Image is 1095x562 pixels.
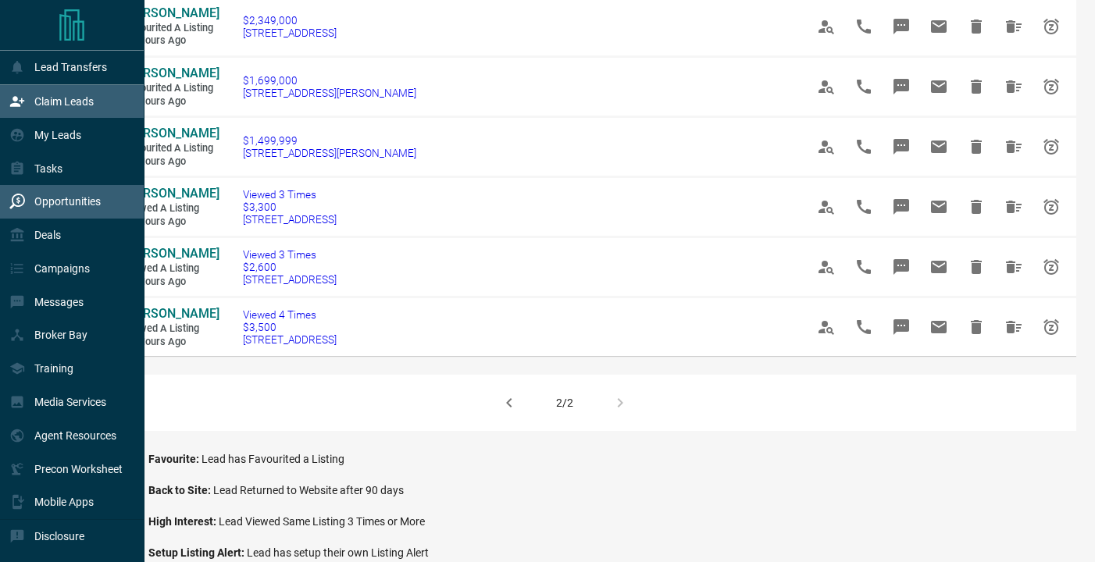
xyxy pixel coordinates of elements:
[958,68,995,105] span: Hide
[243,147,416,159] span: [STREET_ADDRESS][PERSON_NAME]
[845,308,883,346] span: Call
[125,126,219,142] a: [PERSON_NAME]
[920,128,958,165] span: Email
[1033,8,1070,45] span: Snooze
[808,248,845,286] span: View Profile
[243,321,337,333] span: $3,500
[1033,68,1070,105] span: Snooze
[920,68,958,105] span: Email
[125,262,219,276] span: Viewed a Listing
[125,155,219,169] span: 13 hours ago
[1033,128,1070,165] span: Snooze
[995,248,1033,286] span: Hide All from Catherine MacInnes
[125,66,219,82] a: [PERSON_NAME]
[125,246,219,262] a: [PERSON_NAME]
[1033,248,1070,286] span: Snooze
[920,248,958,286] span: Email
[243,74,416,99] a: $1,699,000[STREET_ADDRESS][PERSON_NAME]
[148,546,247,559] span: Setup Listing Alert
[958,188,995,226] span: Hide
[808,308,845,346] span: View Profile
[883,248,920,286] span: Message
[995,308,1033,346] span: Hide All from Catherine MacInnes
[556,397,573,409] div: 2/2
[125,322,219,336] span: Viewed a Listing
[808,128,845,165] span: View Profile
[920,308,958,346] span: Email
[1033,308,1070,346] span: Snooze
[243,134,416,159] a: $1,499,999[STREET_ADDRESS][PERSON_NAME]
[125,306,219,321] span: [PERSON_NAME]
[958,8,995,45] span: Hide
[202,453,344,465] span: Lead has Favourited a Listing
[845,188,883,226] span: Call
[958,248,995,286] span: Hide
[125,66,219,80] span: [PERSON_NAME]
[243,261,337,273] span: $2,600
[243,308,337,346] a: Viewed 4 Times$3,500[STREET_ADDRESS]
[125,5,219,22] a: [PERSON_NAME]
[845,8,883,45] span: Call
[920,188,958,226] span: Email
[219,515,425,528] span: Lead Viewed Same Listing 3 Times or More
[125,186,219,202] a: [PERSON_NAME]
[243,14,337,27] span: $2,349,000
[883,8,920,45] span: Message
[243,14,337,39] a: $2,349,000[STREET_ADDRESS]
[125,306,219,322] a: [PERSON_NAME]
[958,308,995,346] span: Hide
[243,74,416,87] span: $1,699,000
[995,68,1033,105] span: Hide All from Sajjita Kundu
[808,68,845,105] span: View Profile
[125,246,219,261] span: [PERSON_NAME]
[243,213,337,226] span: [STREET_ADDRESS]
[243,27,337,39] span: [STREET_ADDRESS]
[883,188,920,226] span: Message
[808,188,845,226] span: View Profile
[1033,188,1070,226] span: Snooze
[125,5,219,20] span: [PERSON_NAME]
[148,484,213,496] span: Back to Site
[125,82,219,95] span: Favourited a Listing
[845,68,883,105] span: Call
[125,215,219,229] span: 15 hours ago
[213,484,404,496] span: Lead Returned to Website after 90 days
[883,68,920,105] span: Message
[125,142,219,155] span: Favourited a Listing
[125,202,219,215] span: Viewed a Listing
[125,186,219,201] span: [PERSON_NAME]
[995,8,1033,45] span: Hide All from Sajjita Kundu
[125,276,219,289] span: 15 hours ago
[125,22,219,35] span: Favourited a Listing
[845,128,883,165] span: Call
[243,188,337,201] span: Viewed 3 Times
[243,308,337,321] span: Viewed 4 Times
[148,453,202,465] span: Favourite
[247,546,429,559] span: Lead has setup their own Listing Alert
[148,515,219,528] span: High Interest
[995,128,1033,165] span: Hide All from Sajjita Kundu
[125,95,219,108] span: 13 hours ago
[995,188,1033,226] span: Hide All from Ken Lavon
[243,248,337,286] a: Viewed 3 Times$2,600[STREET_ADDRESS]
[243,87,416,99] span: [STREET_ADDRESS][PERSON_NAME]
[958,128,995,165] span: Hide
[808,8,845,45] span: View Profile
[883,308,920,346] span: Message
[243,248,337,261] span: Viewed 3 Times
[883,128,920,165] span: Message
[845,248,883,286] span: Call
[243,273,337,286] span: [STREET_ADDRESS]
[125,126,219,140] span: [PERSON_NAME]
[243,188,337,226] a: Viewed 3 Times$3,300[STREET_ADDRESS]
[920,8,958,45] span: Email
[243,134,416,147] span: $1,499,999
[125,34,219,48] span: 13 hours ago
[125,336,219,349] span: 15 hours ago
[243,201,337,213] span: $3,300
[243,333,337,346] span: [STREET_ADDRESS]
